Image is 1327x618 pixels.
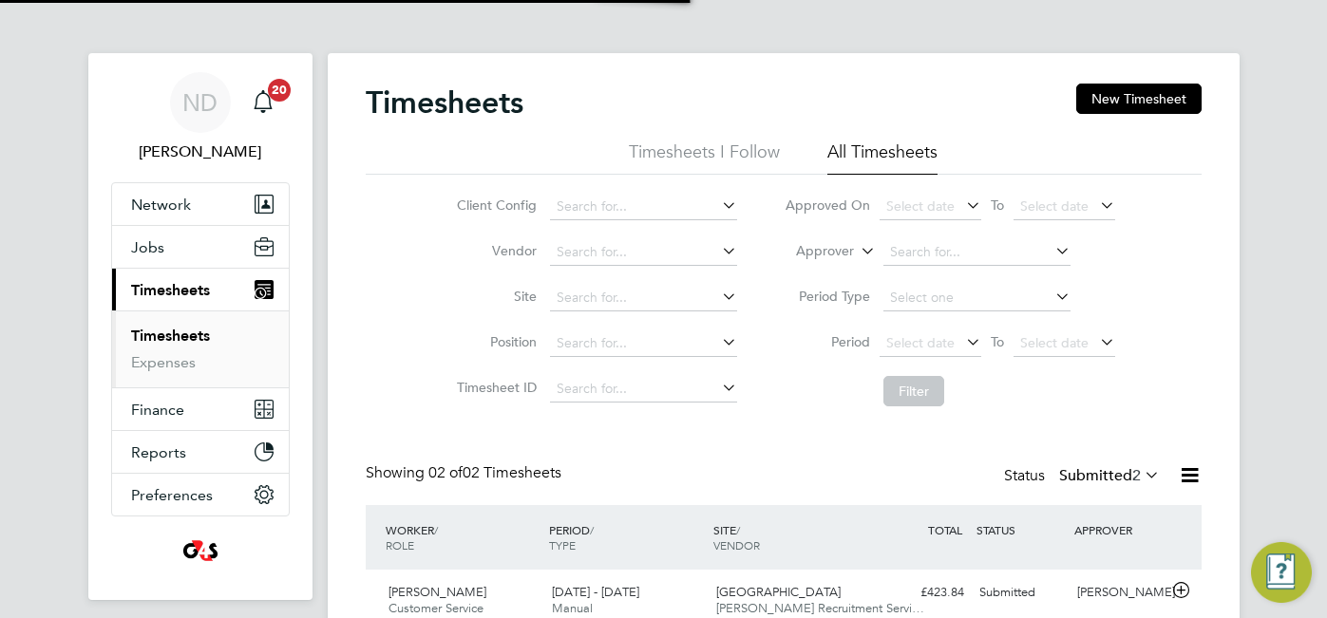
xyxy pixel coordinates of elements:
a: Go to home page [111,535,290,566]
span: Preferences [131,486,213,504]
span: ND [182,90,218,115]
div: PERIOD [544,513,709,562]
div: [PERSON_NAME] [1070,577,1168,609]
div: Showing [366,463,565,483]
input: Search for... [883,239,1071,266]
span: Jobs [131,238,164,256]
button: Filter [883,376,944,406]
img: g4s2-logo-retina.png [178,535,223,566]
span: Select date [1020,197,1089,215]
span: [GEOGRAPHIC_DATA] [716,584,841,600]
span: To [985,193,1010,217]
span: VENDOR [713,537,760,552]
span: Timesheets [131,281,210,299]
input: Search for... [550,330,737,357]
span: 02 of [428,463,463,482]
span: / [434,522,438,537]
span: Select date [1020,334,1089,351]
label: Period [785,333,870,350]
label: Timesheet ID [451,379,537,396]
input: Search for... [550,376,737,403]
div: Status [1004,463,1164,490]
label: Approved On [785,197,870,214]
a: ND[PERSON_NAME] [111,72,290,163]
div: Submitted [972,577,1071,609]
span: Nana Darkwah [111,140,290,163]
label: Approver [768,242,854,261]
nav: Main navigation [88,53,313,600]
input: Select one [883,285,1071,311]
span: / [736,522,740,537]
button: Reports [112,431,289,473]
label: Submitted [1059,466,1160,485]
span: [PERSON_NAME] [389,584,486,600]
label: Client Config [451,197,537,214]
div: SITE [709,513,873,562]
button: New Timesheet [1076,84,1202,114]
span: Select date [886,197,955,215]
li: Timesheets I Follow [629,140,780,175]
input: Search for... [550,239,737,266]
h2: Timesheets [366,84,523,122]
span: Select date [886,334,955,351]
button: Jobs [112,226,289,268]
button: Network [112,183,289,225]
span: ROLE [386,537,414,552]
span: TYPE [549,537,576,552]
div: APPROVER [1070,513,1168,547]
div: WORKER [381,513,545,562]
span: [DATE] - [DATE] [552,584,639,600]
div: £423.84 [873,577,972,609]
span: Finance [131,401,184,419]
button: Finance [112,388,289,430]
li: All Timesheets [827,140,938,175]
label: Vendor [451,242,537,259]
span: Manual [552,600,593,616]
a: Timesheets [131,327,210,345]
span: TOTAL [928,522,962,537]
div: STATUS [972,513,1071,547]
span: 2 [1132,466,1141,485]
div: Timesheets [112,310,289,387]
span: 20 [268,79,291,102]
span: [PERSON_NAME] Recruitment Servi… [716,600,924,616]
span: 02 Timesheets [428,463,561,482]
span: To [985,329,1010,354]
a: Expenses [131,353,196,371]
label: Position [451,333,537,350]
button: Preferences [112,474,289,515]
button: Timesheets [112,269,289,310]
input: Search for... [550,285,737,311]
span: Reports [131,443,186,461]
span: Network [131,196,191,214]
span: / [590,522,594,537]
a: 20 [244,72,282,133]
button: Engage Resource Center [1251,542,1312,603]
label: Site [451,288,537,305]
label: Period Type [785,288,870,305]
input: Search for... [550,194,737,220]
